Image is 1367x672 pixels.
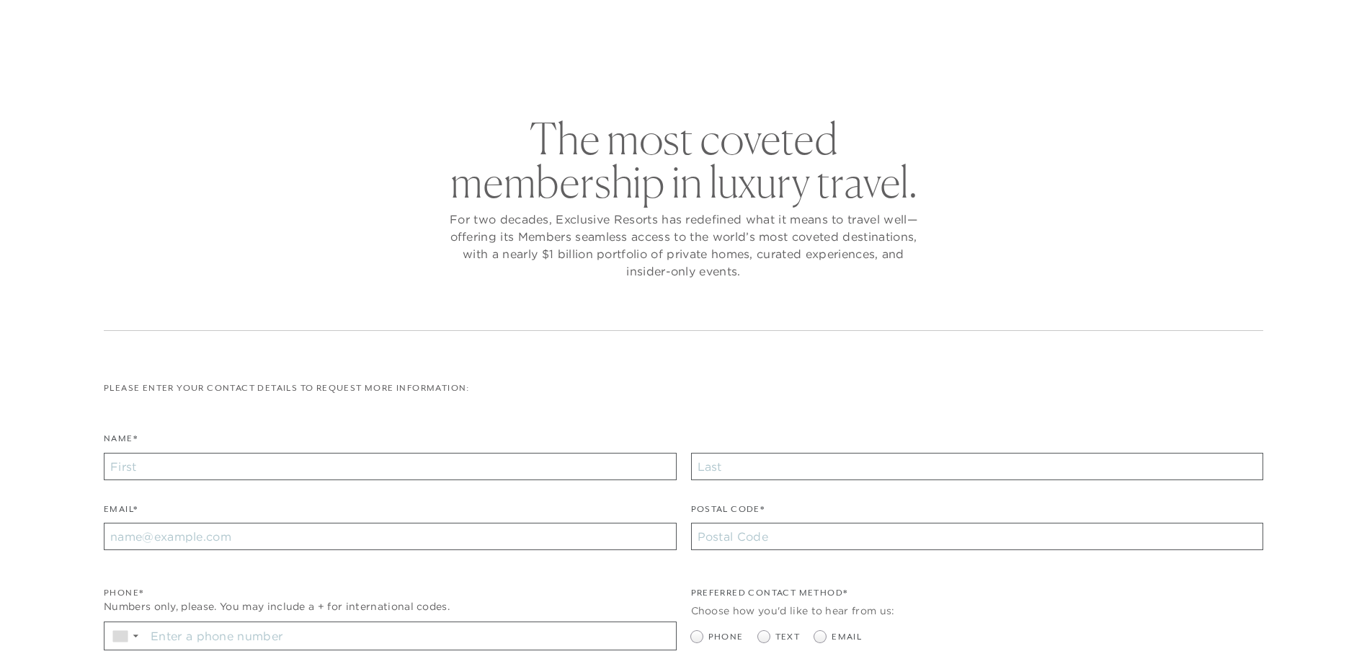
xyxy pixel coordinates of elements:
legend: Preferred Contact Method* [691,586,848,607]
div: Phone* [104,586,677,600]
div: Numbers only, please. You may include a + for international codes. [104,599,677,614]
input: name@example.com [104,523,677,550]
span: Email [832,630,862,644]
label: Name* [104,432,138,453]
a: Community [761,46,849,88]
span: ▼ [131,632,141,640]
label: Email* [104,503,138,523]
a: Get Started [58,16,120,29]
h2: The most coveted membership in luxury travel. [446,117,922,203]
p: For two decades, Exclusive Resorts has redefined what it means to travel well—offering its Member... [446,211,922,280]
span: Text [775,630,801,644]
input: Last [691,453,1264,480]
input: Enter a phone number [146,622,676,650]
a: Member Login [1201,16,1272,29]
div: Country Code Selector [104,622,146,650]
p: Please enter your contact details to request more information: [104,381,1263,395]
label: Postal Code* [691,503,765,523]
a: The Collection [518,46,628,88]
input: Postal Code [691,523,1264,550]
div: Choose how you'd like to hear from us: [691,604,1264,619]
input: First [104,453,677,480]
a: Membership [650,46,739,88]
span: Phone [708,630,744,644]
